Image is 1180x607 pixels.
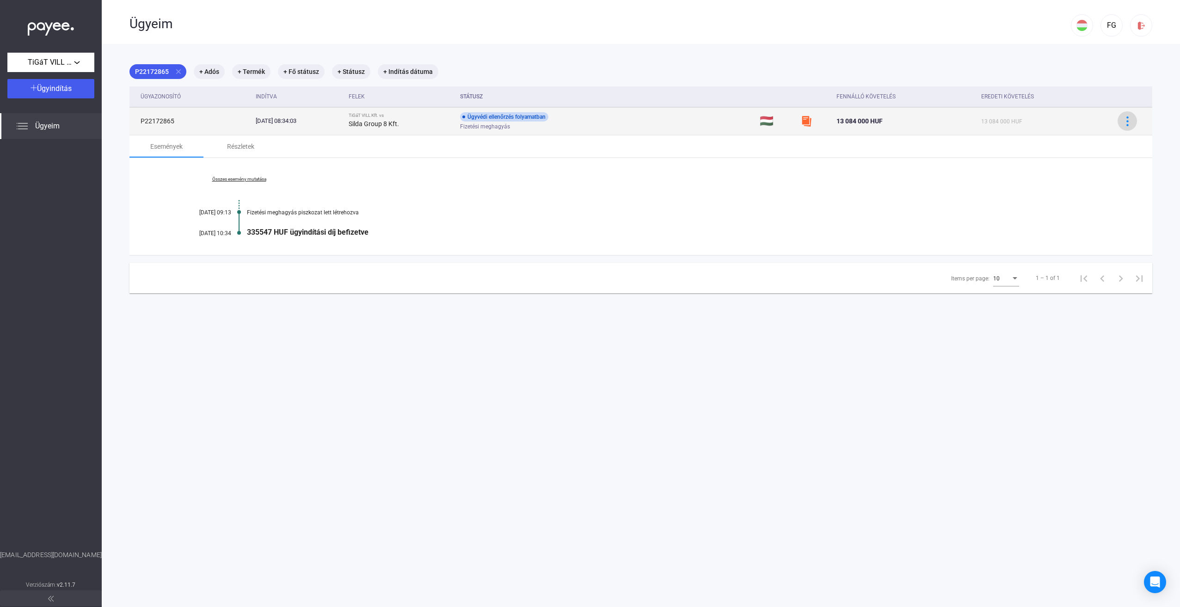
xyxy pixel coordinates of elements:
div: Eredeti követelés [981,91,1034,102]
div: Eredeti követelés [981,91,1106,102]
mat-select: Items per page: [993,273,1019,284]
div: [DATE] 09:13 [176,209,231,216]
button: logout-red [1130,14,1152,36]
mat-chip: + Adós [194,64,225,79]
div: Részletek [227,141,254,152]
div: [DATE] 10:34 [176,230,231,237]
span: 13 084 000 HUF [836,117,883,125]
img: HU [1076,20,1088,31]
mat-chip: P22172865 [129,64,186,79]
button: FG [1100,14,1123,36]
button: more-blue [1118,111,1137,131]
div: Felek [349,91,365,102]
strong: v2.11.7 [57,582,76,588]
span: TiGáT VILL Kft. [28,57,74,68]
img: list.svg [17,121,28,132]
button: Next page [1112,269,1130,287]
mat-icon: close [174,67,183,76]
button: TiGáT VILL Kft. [7,53,94,72]
div: Fennálló követelés [836,91,896,102]
div: Ügyazonosító [141,91,248,102]
mat-chip: + Státusz [332,64,370,79]
div: Items per page: [951,273,989,284]
span: Ügyeim [35,121,60,132]
img: logout-red [1137,21,1146,30]
button: Previous page [1093,269,1112,287]
img: plus-white.svg [31,85,37,91]
span: Ügyindítás [37,84,72,93]
span: Fizetési meghagyás [460,121,510,132]
div: Fennálló követelés [836,91,974,102]
div: [DATE] 08:34:03 [256,116,341,126]
span: 13 084 000 HUF [981,118,1022,125]
button: HU [1071,14,1093,36]
img: szamlazzhu-mini [801,115,812,127]
th: Státusz [456,86,756,107]
a: Összes esemény mutatása [176,176,302,182]
div: 1 – 1 of 1 [1036,273,1060,284]
div: Indítva [256,91,277,102]
img: arrow-double-left-grey.svg [48,596,54,601]
img: white-payee-white-dot.svg [28,17,74,36]
div: Ügyazonosító [141,91,181,102]
div: FG [1104,20,1119,31]
button: Last page [1130,269,1149,287]
div: 335547 HUF ügyindítási díj befizetve [247,228,1106,237]
mat-chip: + Fő státusz [278,64,325,79]
div: Felek [349,91,453,102]
div: Események [150,141,183,152]
div: Fizetési meghagyás piszkozat lett létrehozva [247,209,1106,216]
strong: Silda Group 8 Kft. [349,120,399,127]
span: 10 [993,275,1000,282]
div: TiGáT VILL Kft. vs [349,113,453,118]
mat-chip: + Termék [232,64,270,79]
td: P22172865 [129,107,252,135]
mat-chip: + Indítás dátuma [378,64,438,79]
img: more-blue [1123,116,1132,126]
div: Ügyeim [129,16,1071,32]
div: Indítva [256,91,341,102]
button: First page [1075,269,1093,287]
div: Ügyvédi ellenőrzés folyamatban [460,112,548,121]
div: Open Intercom Messenger [1144,571,1166,593]
button: Ügyindítás [7,79,94,98]
td: 🇭🇺 [756,107,797,135]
